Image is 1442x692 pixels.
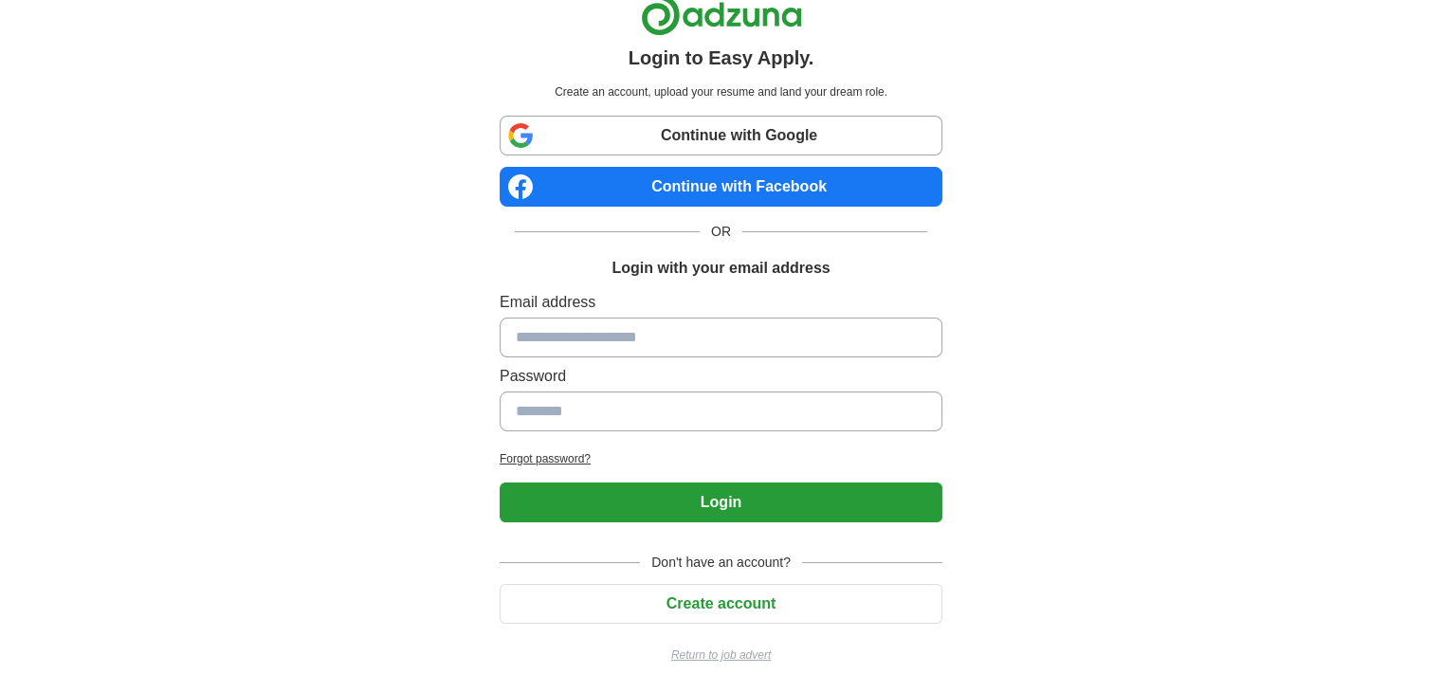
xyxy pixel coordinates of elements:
a: Create account [500,595,942,611]
p: Create an account, upload your resume and land your dream role. [503,83,939,100]
label: Password [500,365,942,388]
span: OR [700,222,742,242]
a: Forgot password? [500,450,942,467]
h1: Login with your email address [611,257,830,280]
a: Continue with Facebook [500,167,942,207]
label: Email address [500,291,942,314]
a: Continue with Google [500,116,942,155]
button: Login [500,483,942,522]
button: Create account [500,584,942,624]
a: Return to job advert [500,646,942,664]
h1: Login to Easy Apply. [629,44,814,72]
span: Don't have an account? [640,553,802,573]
